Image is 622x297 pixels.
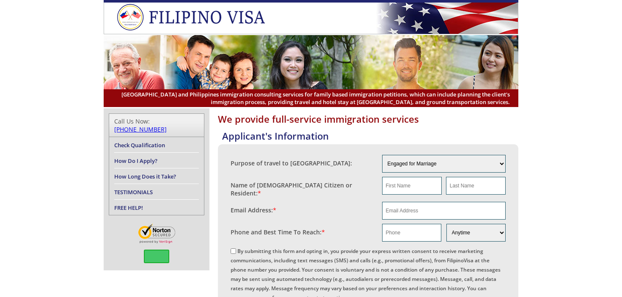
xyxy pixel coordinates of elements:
[231,248,236,254] input: By submitting this form and opting in, you provide your express written consent to receive market...
[231,159,352,167] label: Purpose of travel to [GEOGRAPHIC_DATA]:
[222,129,518,142] h4: Applicant's Information
[231,228,325,236] label: Phone and Best Time To Reach:
[382,224,441,242] input: Phone
[382,202,506,220] input: Email Address
[112,91,510,106] span: [GEOGRAPHIC_DATA] and Philippines immigration consulting services for family based immigration pe...
[114,117,199,133] div: Call Us Now:
[231,181,374,197] label: Name of [DEMOGRAPHIC_DATA] Citizen or Resident:
[231,206,276,214] label: Email Address:
[114,173,176,180] a: How Long Does it Take?
[114,188,153,196] a: TESTIMONIALS
[446,224,506,242] select: Phone and Best Reach Time are required.
[218,113,518,125] h1: We provide full-service immigration services
[114,141,165,149] a: Check Qualification
[382,177,442,195] input: First Name
[446,177,506,195] input: Last Name
[114,125,167,133] a: [PHONE_NUMBER]
[114,204,143,212] a: FREE HELP!
[114,157,157,165] a: How Do I Apply?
